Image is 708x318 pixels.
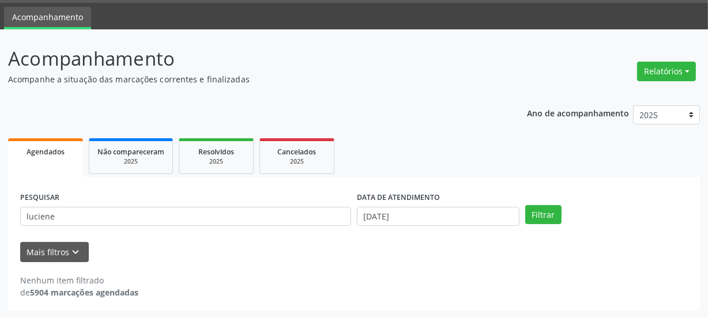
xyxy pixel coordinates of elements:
span: Não compareceram [97,147,164,157]
a: Acompanhamento [4,7,91,29]
i: keyboard_arrow_down [70,246,82,259]
strong: 5904 marcações agendadas [30,287,138,298]
button: Mais filtroskeyboard_arrow_down [20,242,89,262]
p: Ano de acompanhamento [527,105,629,120]
p: Acompanhe a situação das marcações correntes e finalizadas [8,73,492,85]
div: 2025 [268,157,326,166]
button: Filtrar [525,205,562,225]
input: Selecione um intervalo [357,207,519,226]
button: Relatórios [637,62,696,81]
span: Cancelados [278,147,317,157]
div: 2025 [97,157,164,166]
label: PESQUISAR [20,189,59,207]
span: Resolvidos [198,147,234,157]
div: Nenhum item filtrado [20,274,138,286]
div: 2025 [187,157,245,166]
p: Acompanhamento [8,44,492,73]
div: de [20,286,138,298]
span: Agendados [27,147,65,157]
input: Nome, CNS [20,207,351,226]
label: DATA DE ATENDIMENTO [357,189,440,207]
